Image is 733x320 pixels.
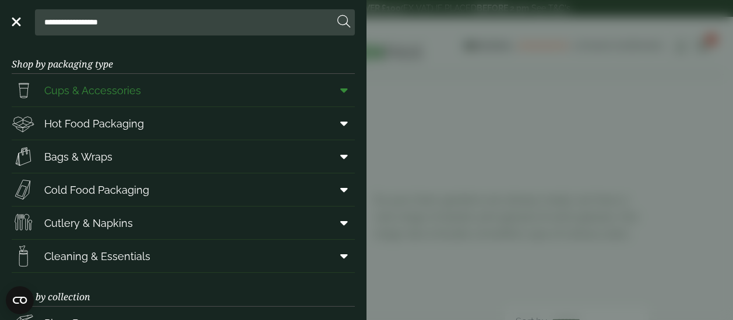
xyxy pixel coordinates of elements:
[12,107,355,140] a: Hot Food Packaging
[12,79,35,102] img: PintNhalf_cup.svg
[12,240,355,272] a: Cleaning & Essentials
[44,248,150,264] span: Cleaning & Essentials
[44,182,149,198] span: Cold Food Packaging
[44,149,112,165] span: Bags & Wraps
[12,40,355,74] h3: Shop by packaging type
[12,145,35,168] img: Paper_carriers.svg
[44,116,144,131] span: Hot Food Packaging
[12,207,355,239] a: Cutlery & Napkins
[12,173,355,206] a: Cold Food Packaging
[44,83,141,98] span: Cups & Accessories
[12,244,35,268] img: open-wipe.svg
[12,112,35,135] img: Deli_box.svg
[12,140,355,173] a: Bags & Wraps
[12,178,35,201] img: Sandwich_box.svg
[12,74,355,106] a: Cups & Accessories
[12,273,355,307] h3: Shop by collection
[44,215,133,231] span: Cutlery & Napkins
[6,286,34,314] button: Open CMP widget
[12,211,35,234] img: Cutlery.svg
